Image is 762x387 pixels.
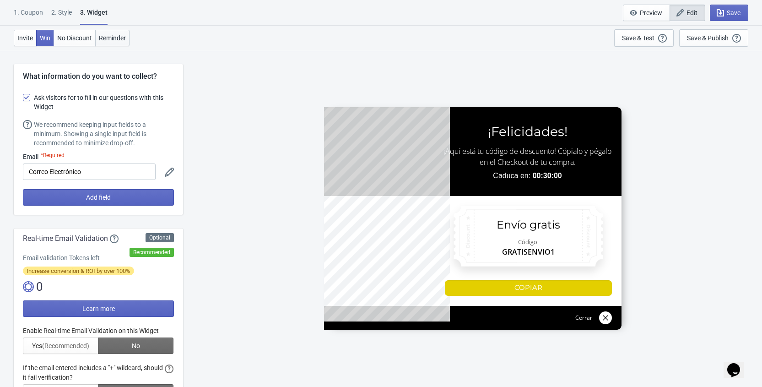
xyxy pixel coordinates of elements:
div: *Required [41,152,65,161]
div: What information do you want to collect? [23,71,174,82]
button: Invite [14,30,37,46]
span: Save [727,9,740,16]
img: help.svg [23,120,32,129]
button: Reminder [95,30,130,46]
div: Email validation Tokens left [23,253,174,262]
div: 1. Coupon [14,8,43,24]
span: Increase conversion & ROI by over 100% [23,267,134,275]
button: Save [710,5,748,21]
button: Learn more [23,300,174,317]
button: Save & Test [614,29,674,47]
span: Ask visitors for to fill in our questions with this Widget [34,93,174,111]
div: Recommended [130,248,174,257]
span: Reminder [99,34,126,42]
button: No Discount [54,30,96,46]
img: tokens.svg [23,281,34,292]
div: We recommend keeping input fields to a minimum. Showing a single input field is recommended to mi... [34,120,174,147]
div: Optional [146,233,174,242]
span: Win [40,34,50,42]
div: Save & Publish [687,34,729,42]
span: Edit [686,9,697,16]
button: Add field [23,189,174,206]
button: Save & Publish [679,29,748,47]
button: Win [36,30,54,46]
span: No Discount [57,34,92,42]
div: 3. Widget [80,8,108,25]
span: Invite [17,34,33,42]
iframe: chat widget [724,350,753,378]
span: Real-time Email Validation [23,233,108,244]
span: Preview [640,9,662,16]
span: Learn more [82,305,115,312]
span: Add field [86,194,111,201]
div: Save & Test [622,34,654,42]
button: Edit [670,5,705,21]
div: 0 [23,279,174,294]
div: Email [23,152,156,161]
button: Preview [623,5,670,21]
div: 2 . Style [51,8,72,24]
